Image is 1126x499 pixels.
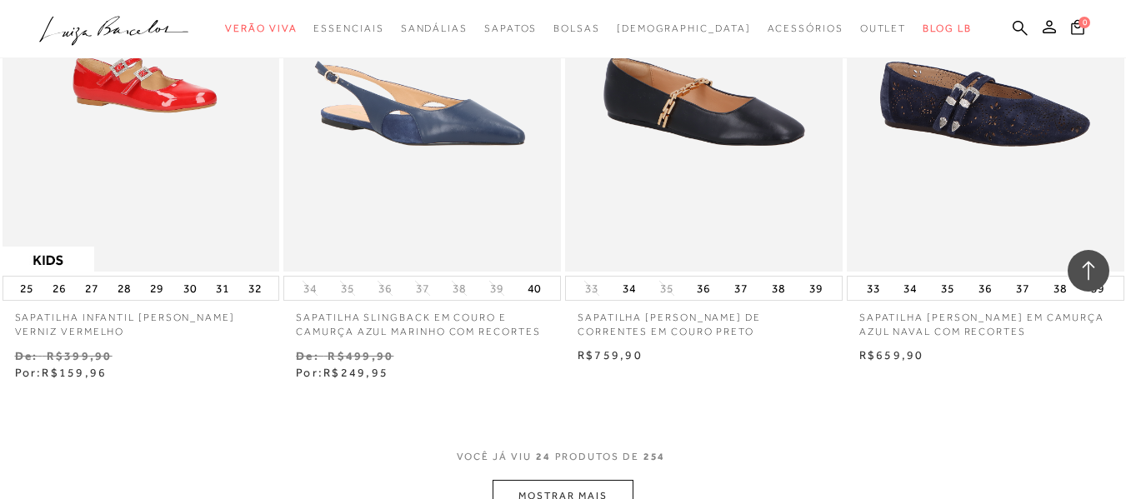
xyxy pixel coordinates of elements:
span: [DEMOGRAPHIC_DATA] [617,22,751,34]
button: 39 [804,277,828,300]
span: R$249,95 [323,366,388,379]
span: 0 [1078,17,1090,28]
button: 29 [145,277,168,300]
a: BLOG LB [923,13,971,44]
span: PRODUTOS DE [555,450,639,464]
small: R$399,90 [47,349,113,362]
button: 34 [298,281,322,297]
span: R$759,90 [578,348,643,362]
img: selo_estatico.jpg [3,247,94,272]
a: categoryNavScreenReaderText [401,13,468,44]
button: 0 [1066,18,1089,41]
a: noSubCategoriesText [617,13,751,44]
button: 33 [862,277,885,300]
button: 38 [448,281,471,297]
button: 31 [211,277,234,300]
span: Essenciais [313,22,383,34]
button: 28 [113,277,136,300]
button: 32 [243,277,267,300]
button: 27 [80,277,103,300]
button: 33 [580,281,603,297]
button: 39 [485,281,508,297]
a: SAPATILHA SLINGBACK EM COURO E CAMURÇA AZUL MARINHO COM RECORTES [283,301,561,339]
button: 34 [618,277,641,300]
span: Verão Viva [225,22,297,34]
button: 36 [692,277,715,300]
a: categoryNavScreenReaderText [484,13,537,44]
span: Por: [296,366,388,379]
span: R$159,96 [42,366,107,379]
span: Sandálias [401,22,468,34]
button: 25 [15,277,38,300]
button: 38 [1048,277,1072,300]
a: SAPATILHA [PERSON_NAME] DE CORRENTES EM COURO PRETO [565,301,843,339]
a: categoryNavScreenReaderText [225,13,297,44]
button: 37 [1011,277,1034,300]
span: Bolsas [553,22,600,34]
span: Sapatos [484,22,537,34]
small: R$499,90 [328,349,393,362]
button: 37 [411,281,434,297]
small: De: [296,349,319,362]
span: Outlet [860,22,907,34]
a: SAPATILHA INFANTIL [PERSON_NAME] VERNIZ VERMELHO [3,301,280,339]
button: 37 [729,277,753,300]
button: 36 [373,281,397,297]
a: SAPATILHA [PERSON_NAME] EM CAMURÇA AZUL NAVAL COM RECORTES [847,301,1124,339]
button: 38 [767,277,790,300]
button: 26 [48,277,71,300]
a: categoryNavScreenReaderText [553,13,600,44]
button: 35 [336,281,359,297]
small: De: [15,349,38,362]
button: 34 [898,277,922,300]
span: VOCê JÁ VIU [457,450,532,464]
span: BLOG LB [923,22,971,34]
button: 30 [178,277,202,300]
a: categoryNavScreenReaderText [860,13,907,44]
span: Por: [15,366,108,379]
button: 36 [973,277,997,300]
span: 24 [536,450,551,481]
a: categoryNavScreenReaderText [313,13,383,44]
button: 40 [523,277,546,300]
a: categoryNavScreenReaderText [768,13,843,44]
span: 254 [643,450,666,481]
span: Acessórios [768,22,843,34]
button: 35 [655,281,678,297]
button: 35 [936,277,959,300]
span: R$659,90 [859,348,924,362]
